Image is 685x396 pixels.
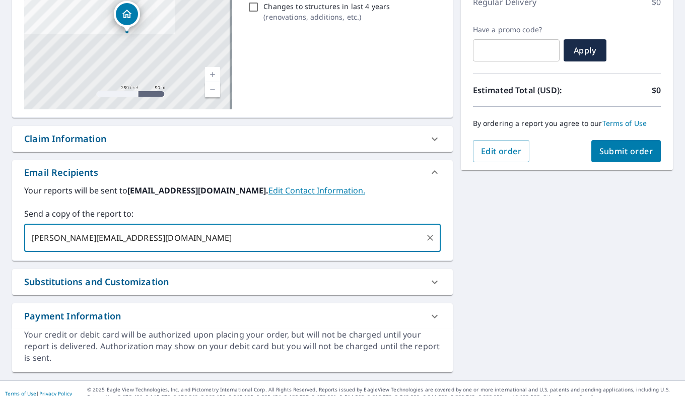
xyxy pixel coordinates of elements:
[24,132,106,146] div: Claim Information
[24,329,441,364] div: Your credit or debit card will be authorized upon placing your order, but will not be charged unt...
[24,275,169,289] div: Substitutions and Customization
[12,126,453,152] div: Claim Information
[268,185,365,196] a: EditContactInfo
[564,39,606,61] button: Apply
[205,82,220,97] a: Current Level 17, Zoom Out
[652,84,661,96] p: $0
[423,231,437,245] button: Clear
[12,269,453,295] div: Substitutions and Customization
[599,146,653,157] span: Submit order
[205,67,220,82] a: Current Level 17, Zoom In
[12,160,453,184] div: Email Recipients
[24,184,441,196] label: Your reports will be sent to
[12,303,453,329] div: Payment Information
[24,309,121,323] div: Payment Information
[473,84,567,96] p: Estimated Total (USD):
[473,140,530,162] button: Edit order
[572,45,598,56] span: Apply
[114,1,140,32] div: Dropped pin, building 1, Residential property, 10914 W Westport St Wichita, KS 67212
[127,185,268,196] b: [EMAIL_ADDRESS][DOMAIN_NAME].
[263,1,390,12] p: Changes to structures in last 4 years
[602,118,647,128] a: Terms of Use
[24,208,441,220] label: Send a copy of the report to:
[473,25,560,34] label: Have a promo code?
[473,119,661,128] p: By ordering a report you agree to our
[24,166,98,179] div: Email Recipients
[263,12,390,22] p: ( renovations, additions, etc. )
[481,146,522,157] span: Edit order
[591,140,661,162] button: Submit order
